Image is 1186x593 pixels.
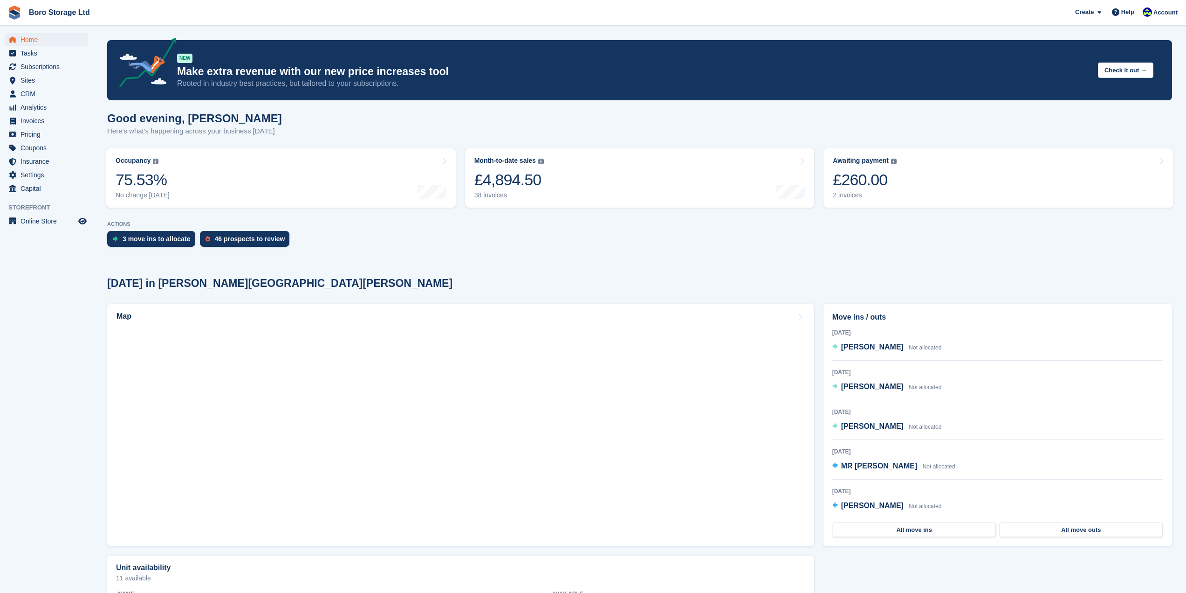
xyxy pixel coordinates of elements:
span: Analytics [21,101,76,114]
span: Not allocated [909,344,941,351]
span: Invoices [21,114,76,127]
div: 75.53% [116,170,170,189]
span: Storefront [8,203,93,212]
div: [DATE] [832,447,1163,456]
a: 46 prospects to review [200,231,295,251]
a: Occupancy 75.53% No change [DATE] [106,148,456,208]
div: NEW [177,54,192,63]
img: Tobie Hillier [1143,7,1152,17]
span: Insurance [21,155,76,168]
a: menu [5,141,88,154]
p: Here's what's happening across your business [DATE] [107,126,282,137]
span: [PERSON_NAME] [841,343,904,351]
a: Boro Storage Ltd [25,5,94,20]
h1: Good evening, [PERSON_NAME] [107,112,282,125]
span: Not allocated [909,384,941,391]
span: Home [21,33,76,46]
a: MR [PERSON_NAME] Not allocated [832,460,955,473]
img: price-adjustments-announcement-icon-8257ccfd72463d97f412b2fc003d46551f7dbcb40ab6d574587a9cd5c0d94... [111,38,177,91]
h2: Unit availability [116,564,171,572]
a: menu [5,74,88,87]
img: icon-info-grey-7440780725fd019a000dd9b08b2336e03edf1995a4989e88bcd33f0948082b44.svg [891,159,897,164]
span: [PERSON_NAME] [841,383,904,391]
a: All move ins [833,523,996,537]
span: Coupons [21,141,76,154]
a: menu [5,33,88,46]
a: Preview store [77,216,88,227]
img: icon-info-grey-7440780725fd019a000dd9b08b2336e03edf1995a4989e88bcd33f0948082b44.svg [538,159,544,164]
a: [PERSON_NAME] Not allocated [832,381,942,393]
a: menu [5,114,88,127]
h2: Map [117,312,131,321]
div: [DATE] [832,487,1163,495]
div: [DATE] [832,408,1163,416]
button: Check it out → [1098,63,1153,78]
p: 11 available [116,575,805,581]
a: [PERSON_NAME] Not allocated [832,421,942,433]
p: Rooted in industry best practices, but tailored to your subscriptions. [177,78,1090,89]
img: icon-info-grey-7440780725fd019a000dd9b08b2336e03edf1995a4989e88bcd33f0948082b44.svg [153,159,158,164]
a: menu [5,87,88,100]
a: menu [5,215,88,228]
div: Month-to-date sales [474,157,536,165]
a: menu [5,182,88,195]
a: menu [5,128,88,141]
div: 3 move ins to allocate [123,235,191,243]
span: Sites [21,74,76,87]
span: Not allocated [923,463,955,470]
div: 38 invoices [474,191,544,199]
span: Capital [21,182,76,195]
h2: [DATE] in [PERSON_NAME][GEOGRAPHIC_DATA][PERSON_NAME] [107,277,452,290]
h2: Move ins / outs [832,312,1163,323]
a: Map [107,304,814,546]
span: Create [1075,7,1094,17]
img: prospect-51fa495bee0391a8d652442698ab0144808aea92771e9ea1ae160a38d050c398.svg [206,236,210,242]
span: [PERSON_NAME] [841,502,904,509]
a: menu [5,47,88,60]
span: Settings [21,168,76,181]
img: stora-icon-8386f47178a22dfd0bd8f6a31ec36ba5ce8667c1dd55bd0f319d3a0aa187defe.svg [7,6,21,20]
div: [DATE] [832,328,1163,337]
div: Occupancy [116,157,151,165]
div: 2 invoices [833,191,897,199]
img: move_ins_to_allocate_icon-fdf77a2bb77ea45bf5b3d319d69a93e2d87916cf1d5bf7949dd705db3b84f3ca.svg [113,236,118,242]
a: menu [5,101,88,114]
span: Not allocated [909,503,941,509]
span: [PERSON_NAME] [841,422,904,430]
a: menu [5,155,88,168]
div: No change [DATE] [116,191,170,199]
span: Help [1121,7,1134,17]
a: [PERSON_NAME] Not allocated [832,342,942,354]
span: Not allocated [909,424,941,430]
span: Tasks [21,47,76,60]
span: MR [PERSON_NAME] [841,462,918,470]
div: [DATE] [832,368,1163,377]
span: CRM [21,87,76,100]
a: menu [5,60,88,73]
a: [PERSON_NAME] Not allocated [832,500,942,512]
a: menu [5,168,88,181]
p: Make extra revenue with our new price increases tool [177,65,1090,78]
div: Awaiting payment [833,157,889,165]
div: £260.00 [833,170,897,189]
p: ACTIONS [107,221,1172,227]
a: 3 move ins to allocate [107,231,200,251]
a: Month-to-date sales £4,894.50 38 invoices [465,148,815,208]
span: Pricing [21,128,76,141]
span: Subscriptions [21,60,76,73]
span: Account [1153,8,1178,17]
a: Awaiting payment £260.00 2 invoices [823,148,1173,208]
div: 46 prospects to review [215,235,285,243]
div: £4,894.50 [474,170,544,189]
span: Online Store [21,215,76,228]
a: All move outs [1000,523,1163,537]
